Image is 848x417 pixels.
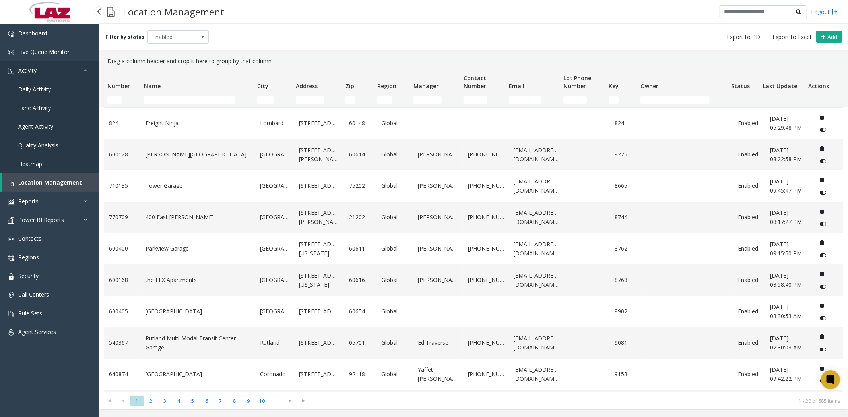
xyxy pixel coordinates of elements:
[109,181,136,190] a: 710135
[609,96,619,104] input: Key Filter
[104,54,843,69] div: Drag a column header and drop it here to group by that column
[107,82,130,90] span: Number
[8,273,14,280] img: 'icon'
[297,396,311,407] span: Go to the last page
[299,338,340,347] a: [STREET_ADDRESS]
[8,329,14,336] img: 'icon'
[816,124,831,136] button: Disable
[816,205,829,218] button: Delete
[381,338,408,347] a: Global
[770,365,806,383] a: [DATE] 09:42:22 PM
[414,82,439,90] span: Manager
[109,338,136,347] a: 540367
[107,2,115,21] img: pageIcon
[8,68,14,74] img: 'icon'
[816,142,829,155] button: Delete
[296,96,324,104] input: Address Filter
[772,33,811,41] span: Export to Excel
[299,208,340,226] a: [STREET_ADDRESS][PERSON_NAME]
[738,181,761,190] a: Enabled
[563,96,587,104] input: Lot Phone Number Filter
[738,244,761,253] a: Enabled
[770,177,806,195] a: [DATE] 09:45:47 PM
[8,292,14,298] img: 'icon'
[805,69,837,93] th: Actions
[146,334,250,352] a: Rutland Multi-Modal Transit Center Garage
[468,181,505,190] a: [PHONE_NUMBER]
[816,375,831,387] button: Disable
[349,338,372,347] a: 05701
[260,213,289,222] a: [GEOGRAPHIC_DATA]
[260,119,289,127] a: Lombard
[811,8,838,16] a: Logout
[763,82,797,90] span: Last Update
[299,146,340,164] a: [STREET_ADDRESS][PERSON_NAME]
[514,365,559,383] a: [EMAIL_ADDRESS][DOMAIN_NAME]
[560,93,605,107] td: Lot Phone Number Filter
[816,174,829,186] button: Delete
[770,240,802,257] span: [DATE] 09:15:50 PM
[109,213,136,222] a: 770709
[816,268,829,280] button: Delete
[109,307,136,316] a: 600405
[760,93,805,107] td: Last Update Filter
[18,85,51,93] span: Daily Activity
[377,82,396,90] span: Region
[349,276,372,284] a: 60616
[728,93,760,107] td: Status Filter
[144,396,158,406] span: Page 2
[770,114,806,132] a: [DATE] 05:29:48 PM
[738,150,761,159] a: Enabled
[738,276,761,284] a: Enabled
[146,244,250,253] a: Parkview Garage
[381,244,408,253] a: Global
[283,396,297,407] span: Go to the next page
[18,272,39,280] span: Security
[381,307,408,316] a: Global
[816,249,831,262] button: Disable
[18,29,47,37] span: Dashboard
[269,396,283,406] span: Page 11
[119,2,228,21] h3: Location Management
[381,119,408,127] a: Global
[514,334,559,352] a: [EMAIL_ADDRESS][DOMAIN_NAME]
[18,216,64,224] span: Power BI Reports
[816,236,829,249] button: Delete
[377,96,392,104] input: Region Filter
[285,398,295,404] span: Go to the next page
[213,396,227,406] span: Page 7
[299,307,340,316] a: [STREET_ADDRESS]
[468,276,505,284] a: [PHONE_NUMBER]
[186,396,200,406] span: Page 5
[8,255,14,261] img: 'icon'
[805,93,837,107] td: Actions Filter
[816,31,842,43] button: Add
[18,328,56,336] span: Agent Services
[18,179,82,186] span: Location Management
[109,370,136,378] a: 640874
[293,93,343,107] td: Address Filter
[468,370,505,378] a: [PHONE_NUMBER]
[18,160,42,168] span: Heatmap
[770,272,802,288] span: [DATE] 03:58:40 PM
[615,338,637,347] a: 9081
[816,343,831,356] button: Disable
[260,181,289,190] a: [GEOGRAPHIC_DATA]
[738,119,761,127] a: Enabled
[418,276,459,284] a: [PERSON_NAME]
[770,334,802,351] span: [DATE] 02:30:03 AM
[345,96,355,104] input: Zip Filter
[727,33,763,41] span: Export to PDF
[514,240,559,258] a: [EMAIL_ADDRESS][DOMAIN_NAME]
[418,244,459,253] a: [PERSON_NAME]
[144,96,235,104] input: Name Filter
[109,150,136,159] a: 600128
[468,338,505,347] a: [PHONE_NUMBER]
[257,82,268,90] span: City
[105,33,144,41] label: Filter by status
[460,93,506,107] td: Contact Number Filter
[509,96,541,104] input: Email Filter
[381,213,408,222] a: Global
[816,312,831,324] button: Disable
[107,96,122,104] input: Number Filter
